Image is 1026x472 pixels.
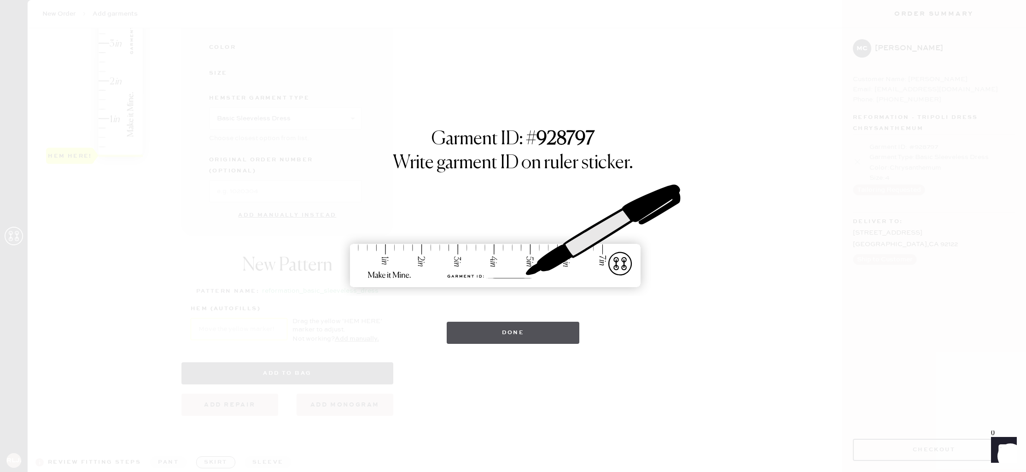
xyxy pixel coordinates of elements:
iframe: Front Chat [982,431,1022,470]
strong: 928797 [536,130,595,148]
img: ruler-sticker-sharpie.svg [340,160,686,313]
h1: Garment ID: # [431,128,595,152]
h1: Write garment ID on ruler sticker. [393,152,633,174]
button: Done [447,322,580,344]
